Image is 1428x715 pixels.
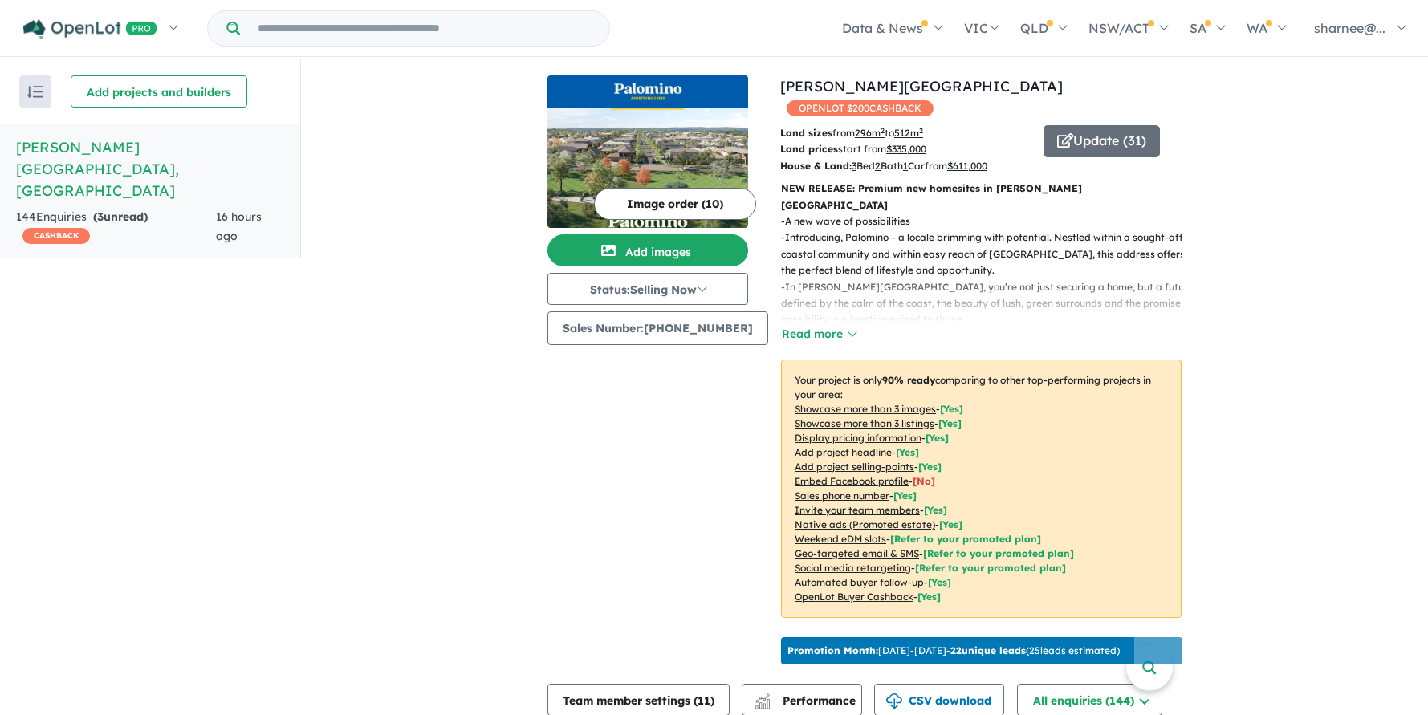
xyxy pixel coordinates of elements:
[781,181,1182,213] p: NEW RELEASE: Premium new homesites in [PERSON_NAME][GEOGRAPHIC_DATA]
[882,374,935,386] b: 90 % ready
[795,576,924,588] u: Automated buyer follow-up
[97,209,104,224] span: 3
[547,311,768,345] button: Sales Number:[PHONE_NUMBER]
[1044,125,1160,157] button: Update (31)
[780,77,1063,95] a: [PERSON_NAME][GEOGRAPHIC_DATA]
[781,213,1194,230] p: - A new wave of possibilities
[926,432,949,444] span: [ Yes ]
[780,160,852,172] b: House & Land:
[918,461,942,473] span: [ Yes ]
[594,188,756,220] button: Image order (10)
[950,644,1026,656] b: 22 unique leads
[780,125,1031,141] p: from
[923,547,1074,559] span: [Refer to your promoted plan]
[780,143,838,155] b: Land prices
[855,127,885,139] u: 296 m
[780,158,1031,174] p: Bed Bath Car from
[795,504,920,516] u: Invite your team members
[915,562,1066,574] span: [Refer to your promoted plan]
[787,644,1120,658] p: [DATE] - [DATE] - ( 25 leads estimated)
[947,160,987,172] u: $ 611,000
[23,19,157,39] img: Openlot PRO Logo White
[919,126,923,135] sup: 2
[795,518,935,530] u: Native ads (Promoted estate)
[940,403,963,415] span: [ Yes ]
[881,126,885,135] sup: 2
[795,432,921,444] u: Display pricing information
[875,160,881,172] u: 2
[795,591,913,603] u: OpenLot Buyer Cashback
[795,490,889,502] u: Sales phone number
[781,230,1194,278] p: - Introducing, Palomino – a locale brimming with potential. Nestled within a sought-after coastal...
[795,475,909,487] u: Embed Facebook profile
[917,591,941,603] span: [Yes]
[795,403,936,415] u: Showcase more than 3 images
[787,644,878,656] b: Promotion Month:
[885,127,923,139] span: to
[216,209,262,243] span: 16 hours ago
[890,533,1041,545] span: [Refer to your promoted plan]
[893,490,917,502] span: [ Yes ]
[757,693,856,708] span: Performance
[795,417,934,429] u: Showcase more than 3 listings
[781,360,1182,618] p: Your project is only comparing to other top-performing projects in your area: - - - - - - - - - -...
[781,279,1194,328] p: - In [PERSON_NAME][GEOGRAPHIC_DATA], you’re not just securing a home, but a future defined by the...
[698,693,710,708] span: 11
[781,325,856,343] button: Read more
[886,143,926,155] u: $ 335,000
[939,518,962,530] span: [Yes]
[1314,20,1385,36] span: sharnee@...
[16,208,216,246] div: 144 Enquir ies
[913,475,935,487] span: [ No ]
[22,228,90,244] span: CASHBACK
[547,273,748,305] button: Status:Selling Now
[780,141,1031,157] p: start from
[554,82,742,101] img: Palomino - Armstrong Creek Logo
[894,127,923,139] u: 512 m
[27,86,43,98] img: sort.svg
[93,209,148,224] strong: ( unread)
[924,504,947,516] span: [ Yes ]
[755,699,771,709] img: bar-chart.svg
[243,11,606,46] input: Try estate name, suburb, builder or developer
[16,136,284,201] h5: [PERSON_NAME][GEOGRAPHIC_DATA] , [GEOGRAPHIC_DATA]
[886,693,902,709] img: download icon
[903,160,908,172] u: 1
[547,108,748,228] img: Palomino - Armstrong Creek
[928,576,951,588] span: [Yes]
[71,75,247,108] button: Add projects and builders
[795,562,911,574] u: Social media retargeting
[755,693,770,702] img: line-chart.svg
[547,75,748,228] a: Palomino - Armstrong Creek LogoPalomino - Armstrong Creek
[780,127,832,139] b: Land sizes
[852,160,856,172] u: 3
[795,547,919,559] u: Geo-targeted email & SMS
[795,533,886,545] u: Weekend eDM slots
[795,446,892,458] u: Add project headline
[896,446,919,458] span: [ Yes ]
[547,234,748,266] button: Add images
[795,461,914,473] u: Add project selling-points
[787,100,934,116] span: OPENLOT $ 200 CASHBACK
[938,417,962,429] span: [ Yes ]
